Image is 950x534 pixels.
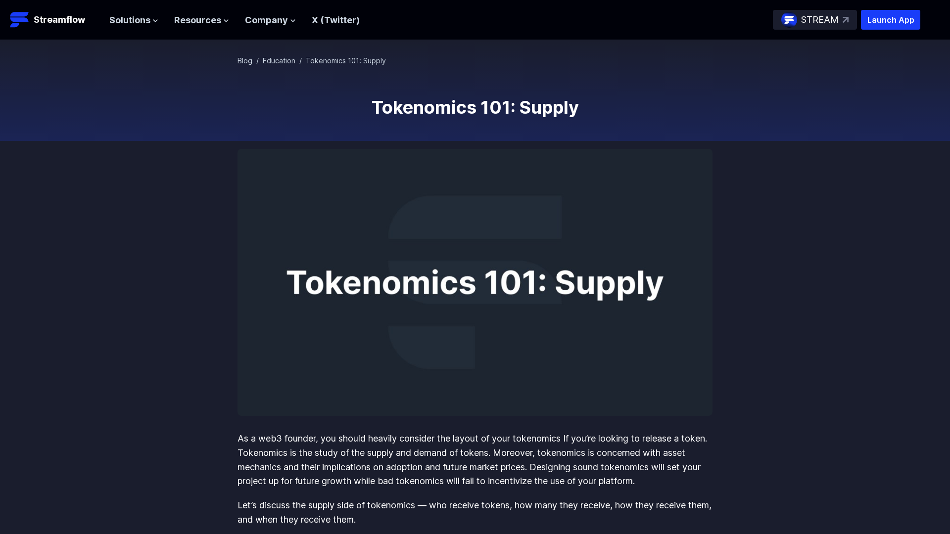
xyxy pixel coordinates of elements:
[237,97,712,117] h1: Tokenomics 101: Supply
[801,13,839,27] p: STREAM
[10,10,30,30] img: Streamflow Logo
[34,13,85,27] p: Streamflow
[237,432,712,489] p: As a web3 founder, you should heavily consider the layout of your tokenomics If you’re looking to...
[237,149,712,416] img: Tokenomics 101: Supply
[109,13,150,28] span: Solutions
[237,498,712,527] p: Let’s discuss the supply side of tokenomics — who receive tokens, how many they receive, how they...
[174,13,229,28] button: Resources
[312,15,360,25] a: X (Twitter)
[781,12,797,28] img: streamflow-logo-circle.png
[174,13,221,28] span: Resources
[861,10,920,30] button: Launch App
[245,13,296,28] button: Company
[109,13,158,28] button: Solutions
[773,10,857,30] a: STREAM
[256,56,259,65] span: /
[843,17,849,23] img: top-right-arrow.svg
[263,56,295,65] a: Education
[10,10,99,30] a: Streamflow
[306,56,386,65] span: Tokenomics 101: Supply
[245,13,288,28] span: Company
[237,56,252,65] a: Blog
[299,56,302,65] span: /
